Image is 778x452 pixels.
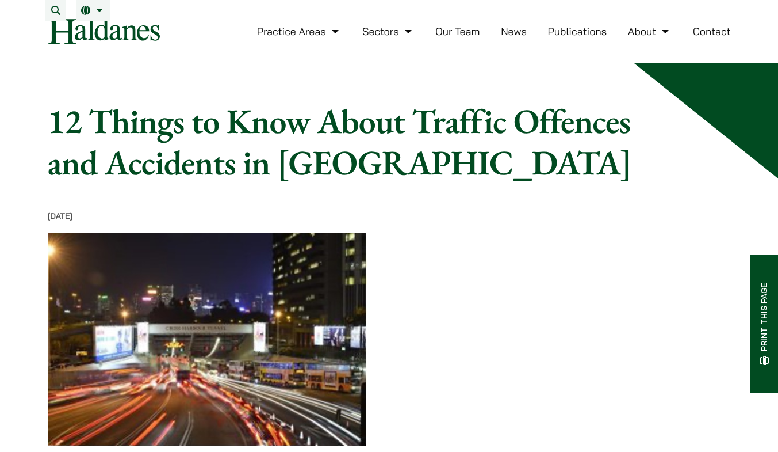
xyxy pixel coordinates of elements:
[628,25,672,38] a: About
[362,25,414,38] a: Sectors
[548,25,607,38] a: Publications
[48,211,73,221] time: [DATE]
[257,25,342,38] a: Practice Areas
[435,25,480,38] a: Our Team
[693,25,731,38] a: Contact
[48,100,645,183] h1: 12 Things to Know About Traffic Offences and Accidents in [GEOGRAPHIC_DATA]
[501,25,527,38] a: News
[48,18,160,44] img: Logo of Haldanes
[81,6,106,15] a: EN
